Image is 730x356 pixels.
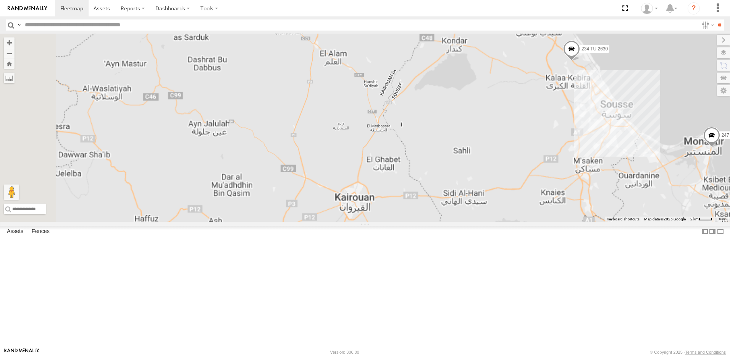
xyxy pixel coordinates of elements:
label: Search Query [16,19,22,31]
span: Map data ©2025 Google [644,217,686,221]
div: © Copyright 2025 - [650,350,726,354]
span: 2 km [690,217,699,221]
i: ? [688,2,700,15]
span: 234 TU 2630 [581,46,608,52]
label: Search Filter Options [699,19,715,31]
button: Zoom out [4,48,15,58]
button: Zoom Home [4,58,15,69]
div: Nejah Benkhalifa [638,3,661,14]
button: Keyboard shortcuts [607,217,640,222]
button: Drag Pegman onto the map to open Street View [4,184,19,200]
label: Assets [3,226,27,237]
a: Terms (opens in new tab) [719,218,727,221]
a: Visit our Website [4,348,39,356]
label: Map Settings [717,85,730,96]
button: Map Scale: 2 km per 32 pixels [688,217,715,222]
label: Dock Summary Table to the Left [701,226,709,237]
button: Zoom in [4,37,15,48]
label: Measure [4,73,15,83]
div: Version: 306.00 [330,350,359,354]
label: Hide Summary Table [717,226,724,237]
label: Fences [28,226,53,237]
label: Dock Summary Table to the Right [709,226,716,237]
img: rand-logo.svg [8,6,47,11]
a: Terms and Conditions [685,350,726,354]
